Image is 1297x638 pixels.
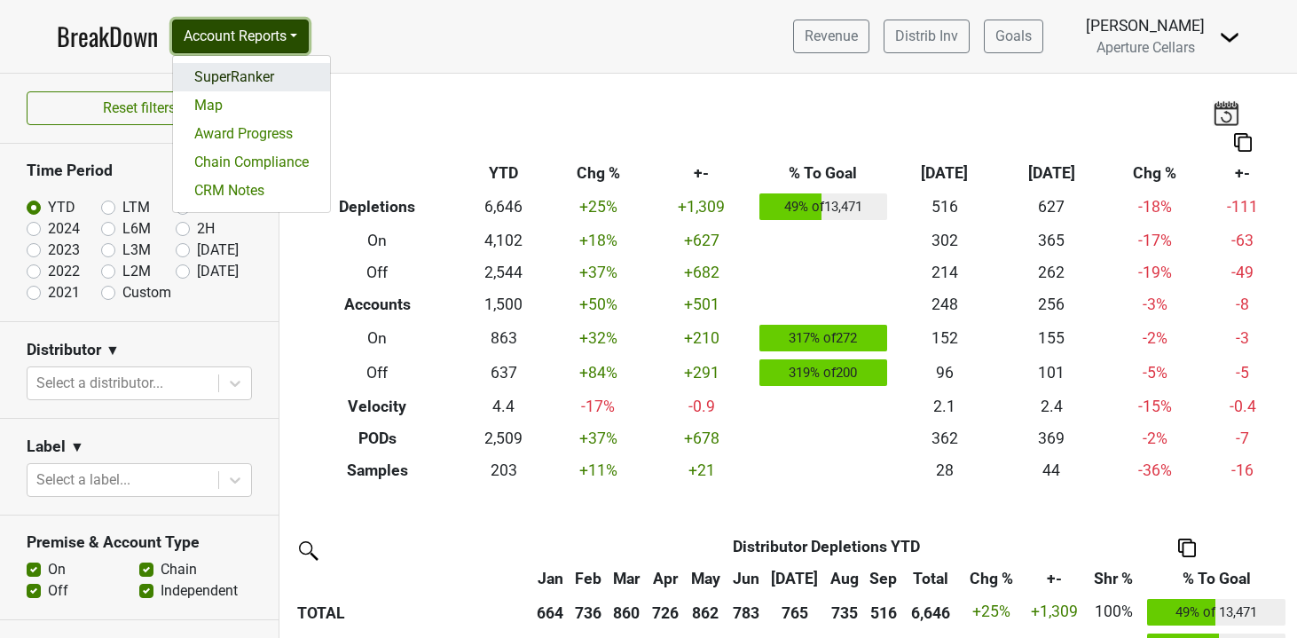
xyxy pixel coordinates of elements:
th: 516 [864,595,903,630]
button: Reset filters [27,91,252,125]
h3: Distributor [27,341,101,359]
td: 6,646 [459,190,548,225]
td: +37 % [548,256,648,288]
td: -17 % [548,390,648,422]
th: +- [648,158,755,190]
label: 2H [197,218,215,240]
td: 637 [459,356,548,391]
td: +25 % [548,190,648,225]
a: CRM Notes [173,177,330,205]
label: Off [48,580,68,602]
span: ▼ [106,340,120,361]
th: Distributor Depletions YTD [570,531,1084,563]
div: Account Reports [172,55,331,213]
td: +50 % [548,288,648,320]
img: filter [293,535,321,563]
td: -3 % [1104,288,1205,320]
td: +32 % [548,320,648,356]
td: +501 [648,288,755,320]
label: 2024 [48,218,80,240]
th: Aug: activate to sort column ascending [824,563,864,595]
th: Chg % [1104,158,1205,190]
td: +18 % [548,224,648,256]
th: Apr: activate to sort column ascending [647,563,685,595]
label: 2023 [48,240,80,261]
label: Chain [161,559,197,580]
td: -19 % [1104,256,1205,288]
th: 765 [765,595,824,630]
img: Dropdown Menu [1219,27,1240,48]
td: 101 [998,356,1104,391]
td: 302 [892,224,998,256]
td: 203 [459,454,548,486]
th: Jan: activate to sort column ascending [531,563,570,595]
label: [DATE] [197,261,239,282]
th: 736 [570,595,608,630]
a: Goals [984,20,1043,53]
label: [DATE] [197,240,239,261]
td: -15 % [1104,390,1205,422]
td: 256 [998,288,1104,320]
td: -3 [1205,320,1281,356]
th: 6,646 [903,595,959,630]
td: -49 [1205,256,1281,288]
td: +37 % [548,422,648,454]
td: 627 [998,190,1104,225]
td: +682 [648,256,755,288]
td: -5 % [1104,356,1205,391]
div: [PERSON_NAME] [1086,14,1205,37]
label: LTM [122,197,150,218]
span: ▼ [70,437,84,458]
th: Velocity [296,390,460,422]
button: Account Reports [172,20,309,53]
td: -2 % [1104,320,1205,356]
th: % To Goal: activate to sort column ascending [1143,563,1290,595]
td: -0.9 [648,390,755,422]
label: 2021 [48,282,80,303]
th: Sep: activate to sort column ascending [864,563,903,595]
td: 4.4 [459,390,548,422]
label: L6M [122,218,151,240]
td: +21 [648,454,755,486]
td: 155 [998,320,1104,356]
a: Map [173,91,330,120]
td: 96 [892,356,998,391]
td: -5 [1205,356,1281,391]
th: +- [1205,158,1281,190]
th: On [296,224,460,256]
th: % To Goal [755,158,892,190]
a: Distrib Inv [884,20,970,53]
th: 726 [647,595,685,630]
th: Off [296,256,460,288]
th: &nbsp;: activate to sort column ascending [293,563,531,595]
th: Samples [296,454,460,486]
th: On [296,320,460,356]
th: 783 [727,595,765,630]
td: -16 [1205,454,1281,486]
th: Chg % [548,158,648,190]
th: Total: activate to sort column ascending [903,563,959,595]
th: Accounts [296,288,460,320]
td: 1,500 [459,288,548,320]
td: +11 % [548,454,648,486]
a: Chain Compliance [173,148,330,177]
img: Copy to clipboard [1234,133,1252,152]
h3: Premise & Account Type [27,533,252,552]
td: -111 [1205,190,1281,225]
td: 44 [998,454,1104,486]
td: 248 [892,288,998,320]
th: 664 [531,595,570,630]
th: Jun: activate to sort column ascending [727,563,765,595]
td: -8 [1205,288,1281,320]
td: 369 [998,422,1104,454]
td: 362 [892,422,998,454]
label: Independent [161,580,238,602]
td: 863 [459,320,548,356]
label: 2022 [48,261,80,282]
td: +678 [648,422,755,454]
td: 516 [892,190,998,225]
a: SuperRanker [173,63,330,91]
span: Aperture Cellars [1097,39,1195,56]
td: +210 [648,320,755,356]
span: +25% [972,603,1010,620]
